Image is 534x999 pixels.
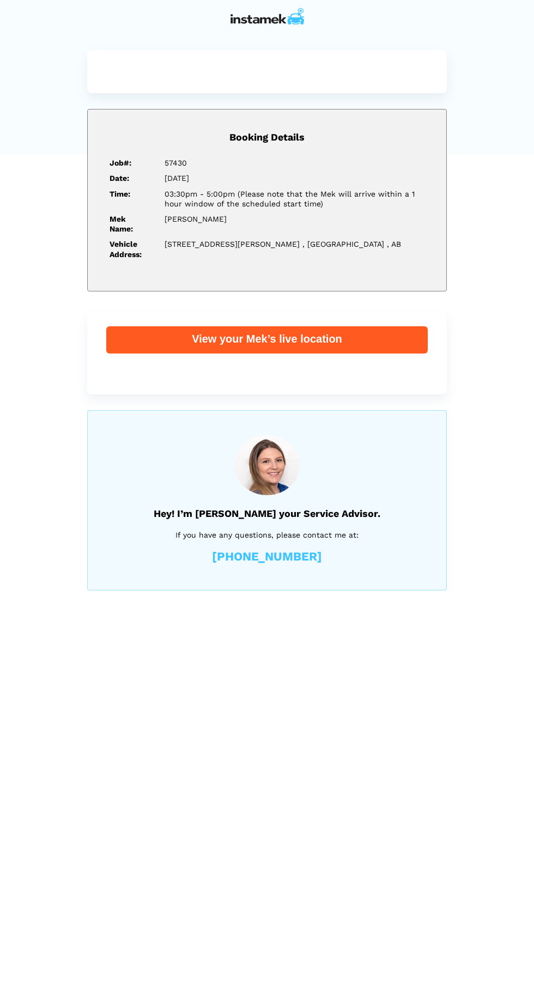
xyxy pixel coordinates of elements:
[110,131,424,143] h5: Booking Details
[110,240,142,258] strong: Vehicle Address:
[156,189,433,209] div: 03:30pm - 5:00pm (Please note that the Mek will arrive within a 1 hour window of the scheduled st...
[156,173,433,183] div: [DATE]
[212,551,322,563] a: [PHONE_NUMBER]
[106,332,428,346] div: View your Mek’s live location
[302,240,384,248] span: , [GEOGRAPHIC_DATA]
[110,508,424,519] h5: Hey! I’m [PERSON_NAME] your Service Advisor.
[110,215,133,233] strong: Mek Name:
[110,529,424,541] p: If you have any questions, please contact me at:
[110,174,129,182] strong: Date:
[156,158,433,168] div: 57430
[156,214,433,234] div: [PERSON_NAME]
[387,240,401,248] span: , AB
[165,240,300,248] span: [STREET_ADDRESS][PERSON_NAME]
[110,190,130,198] strong: Time:
[110,159,131,167] strong: Job#:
